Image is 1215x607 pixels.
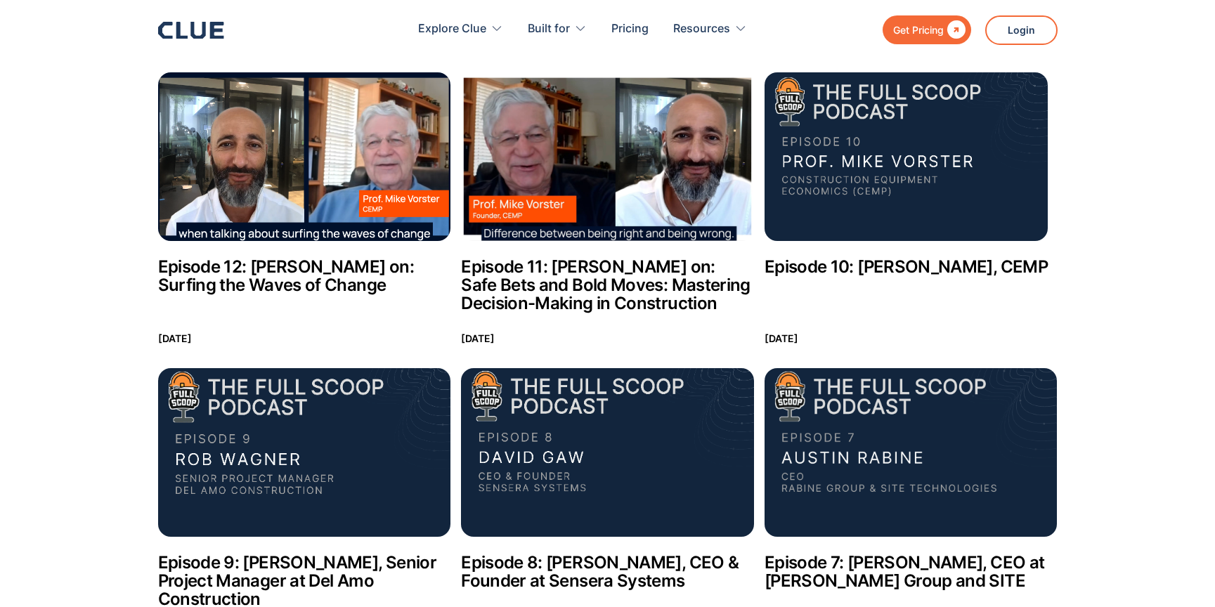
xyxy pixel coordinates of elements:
div: Get Pricing [893,21,944,39]
div: Explore Clue [418,7,503,51]
a: Episode 12: Prof. Mike Vorster on: Surfing the Waves of ChangeEpisode 12: [PERSON_NAME] on: Surfi... [158,72,451,347]
h2: Episode 12: [PERSON_NAME] on: Surfing the Waves of Change [158,258,451,294]
h2: Episode 10: [PERSON_NAME], CEMP [765,258,1048,276]
h2: Episode 11: [PERSON_NAME] on: Safe Bets and Bold Moves: Mastering Decision-Making in Construction [461,258,754,313]
h2: Episode 8: [PERSON_NAME], CEO & Founder at Sensera Systems [461,554,754,590]
div: Resources [673,7,747,51]
div:  [944,21,966,39]
div: Resources [673,7,730,51]
img: Episode 9: Rob Wagner, Senior Project Manager at Del Amo Construction [158,368,451,537]
p: [DATE] [765,329,798,347]
p: [DATE] [158,329,192,347]
div: Built for [528,7,587,51]
a: Episode 10: Professor Mike Vorster, CEMPEpisode 10: [PERSON_NAME], CEMP[DATE] [765,72,1058,347]
div: Explore Clue [418,7,486,51]
h2: Episode 7: [PERSON_NAME], CEO at [PERSON_NAME] Group and SITE [765,554,1058,590]
img: Episode 12: Prof. Mike Vorster on: Surfing the Waves of Change [158,72,451,241]
a: Login [985,15,1058,45]
p: [DATE] [461,329,495,347]
a: Get Pricing [883,15,971,44]
a: Pricing [611,7,649,51]
a: Episode 11: Prof. Mike Vorster on: Safe Bets and Bold Moves: Mastering Decision-Making in Constru... [461,72,754,347]
img: Episode 8: David Gaw, CEO & Founder at Sensera Systems [461,368,754,537]
img: Episode 10: Professor Mike Vorster, CEMP [765,72,1048,241]
img: Episode 7: Austin Rabine, CEO at Rabine Group and SITE [765,368,1058,537]
div: Built for [528,7,570,51]
img: Episode 11: Prof. Mike Vorster on: Safe Bets and Bold Moves: Mastering Decision-Making in Constru... [461,72,754,241]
